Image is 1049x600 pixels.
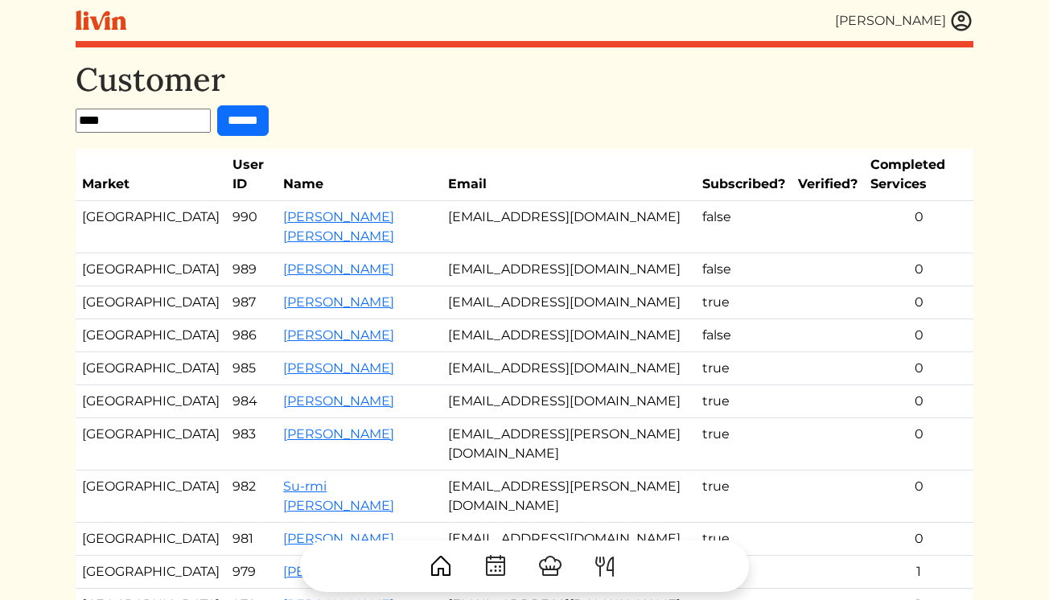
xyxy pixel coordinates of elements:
td: [EMAIL_ADDRESS][DOMAIN_NAME] [442,286,696,319]
td: [EMAIL_ADDRESS][PERSON_NAME][DOMAIN_NAME] [442,471,696,523]
td: 0 [864,201,973,253]
th: Subscribed? [696,149,792,201]
td: 0 [864,523,973,556]
td: [EMAIL_ADDRESS][DOMAIN_NAME] [442,352,696,385]
th: Verified? [792,149,864,201]
img: ForkKnife-55491504ffdb50bab0c1e09e7649658475375261d09fd45db06cec23bce548bf.svg [592,553,618,579]
td: true [696,523,792,556]
td: false [696,319,792,352]
td: [EMAIL_ADDRESS][DOMAIN_NAME] [442,523,696,556]
td: 985 [226,352,277,385]
td: 0 [864,352,973,385]
a: [PERSON_NAME] [283,261,394,277]
a: [PERSON_NAME] [283,426,394,442]
td: [EMAIL_ADDRESS][DOMAIN_NAME] [442,319,696,352]
td: 990 [226,201,277,253]
td: 989 [226,253,277,286]
img: CalendarDots-5bcf9d9080389f2a281d69619e1c85352834be518fbc73d9501aef674afc0d57.svg [483,553,508,579]
a: [PERSON_NAME] [PERSON_NAME] [283,209,394,244]
th: Email [442,149,696,201]
th: User ID [226,149,277,201]
td: [GEOGRAPHIC_DATA] [76,319,226,352]
td: 984 [226,385,277,418]
a: [PERSON_NAME] [283,327,394,343]
td: 0 [864,319,973,352]
td: [GEOGRAPHIC_DATA] [76,385,226,418]
td: [GEOGRAPHIC_DATA] [76,418,226,471]
a: [PERSON_NAME] [283,360,394,376]
img: livin-logo-a0d97d1a881af30f6274990eb6222085a2533c92bbd1e4f22c21b4f0d0e3210c.svg [76,10,126,31]
td: false [696,253,792,286]
td: true [696,352,792,385]
a: [PERSON_NAME] [283,294,394,310]
td: true [696,385,792,418]
td: true [696,286,792,319]
td: 983 [226,418,277,471]
img: House-9bf13187bcbb5817f509fe5e7408150f90897510c4275e13d0d5fca38e0b5951.svg [428,553,454,579]
td: 986 [226,319,277,352]
div: [PERSON_NAME] [835,11,946,31]
td: [GEOGRAPHIC_DATA] [76,286,226,319]
td: 0 [864,286,973,319]
td: 0 [864,418,973,471]
td: false [696,201,792,253]
td: [GEOGRAPHIC_DATA] [76,471,226,523]
td: 0 [864,471,973,523]
h1: Customer [76,60,973,99]
td: 987 [226,286,277,319]
th: Completed Services [864,149,973,201]
img: ChefHat-a374fb509e4f37eb0702ca99f5f64f3b6956810f32a249b33092029f8484b388.svg [537,553,563,579]
td: 0 [864,253,973,286]
td: [EMAIL_ADDRESS][PERSON_NAME][DOMAIN_NAME] [442,418,696,471]
td: 982 [226,471,277,523]
th: Market [76,149,226,201]
a: [PERSON_NAME] [283,393,394,409]
td: [EMAIL_ADDRESS][DOMAIN_NAME] [442,201,696,253]
td: [EMAIL_ADDRESS][DOMAIN_NAME] [442,385,696,418]
td: [GEOGRAPHIC_DATA] [76,352,226,385]
td: [EMAIL_ADDRESS][DOMAIN_NAME] [442,253,696,286]
td: [GEOGRAPHIC_DATA] [76,523,226,556]
td: true [696,471,792,523]
td: [GEOGRAPHIC_DATA] [76,253,226,286]
td: 0 [864,385,973,418]
td: [GEOGRAPHIC_DATA] [76,201,226,253]
td: 981 [226,523,277,556]
th: Name [277,149,442,201]
td: true [696,418,792,471]
img: user_account-e6e16d2ec92f44fc35f99ef0dc9cddf60790bfa021a6ecb1c896eb5d2907b31c.svg [949,9,973,33]
a: Su-rmi [PERSON_NAME] [283,479,394,513]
